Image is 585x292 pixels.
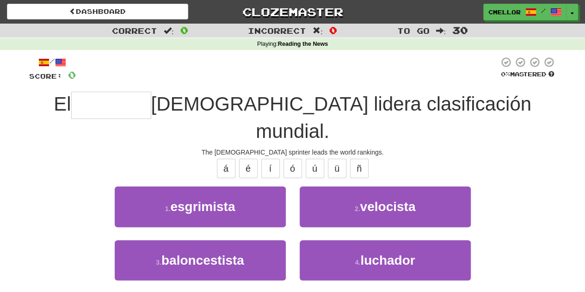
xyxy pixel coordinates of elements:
button: 1.esgrimista [115,186,286,227]
span: cmellor [488,8,521,16]
a: cmellor / [483,4,567,20]
span: luchador [360,253,415,267]
span: : [436,27,446,35]
button: ú [306,159,324,178]
small: 2 . [355,205,360,212]
span: : [164,27,174,35]
a: Dashboard [7,4,188,19]
span: Correct [112,26,157,35]
span: baloncestista [161,253,244,267]
button: í [261,159,280,178]
span: / [541,7,546,14]
small: 4 . [355,259,361,266]
div: The [DEMOGRAPHIC_DATA] sprinter leads the world rankings. [29,148,556,157]
div: Mastered [499,70,556,79]
span: 0 [329,25,337,36]
span: : [313,27,323,35]
span: velocista [360,199,415,214]
button: ü [328,159,346,178]
button: á [217,159,235,178]
a: Clozemaster [202,4,383,20]
span: 0 % [501,70,510,78]
button: 3.baloncestista [115,240,286,280]
strong: Reading the News [278,41,328,47]
span: To go [397,26,429,35]
span: 0 [180,25,188,36]
button: 2.velocista [300,186,471,227]
span: 30 [452,25,468,36]
span: 0 [68,69,76,81]
div: / [29,56,76,68]
small: 1 . [165,205,171,212]
span: esgrimista [170,199,235,214]
span: [DEMOGRAPHIC_DATA] lidera clasificación mundial. [151,93,531,142]
button: é [239,159,258,178]
button: ñ [350,159,369,178]
button: 4.luchador [300,240,471,280]
span: Score: [29,72,62,80]
button: ó [283,159,302,178]
small: 3 . [156,259,161,266]
span: El [54,93,71,115]
span: Incorrect [248,26,306,35]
